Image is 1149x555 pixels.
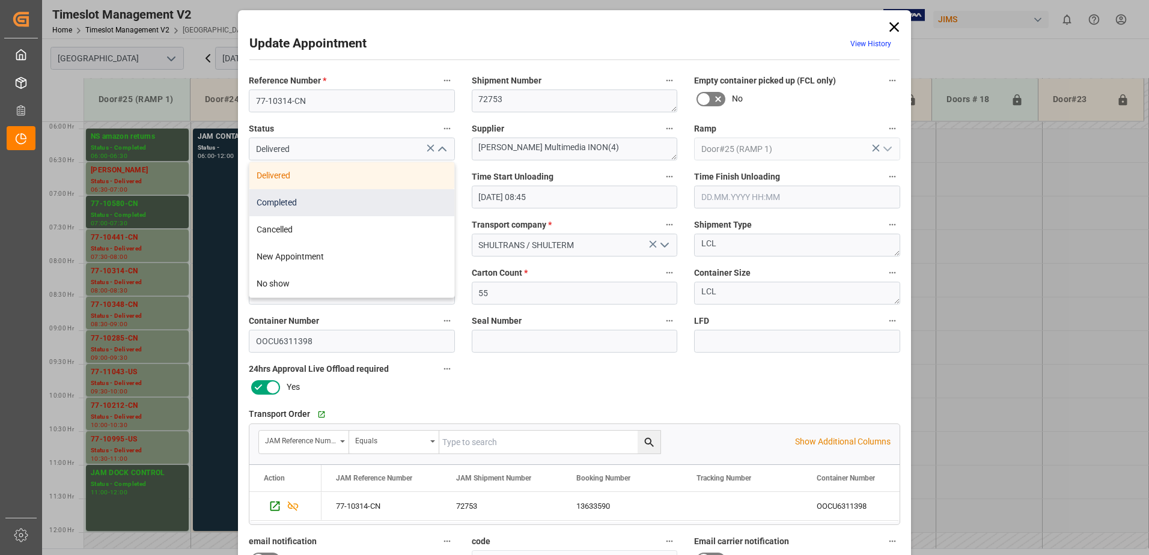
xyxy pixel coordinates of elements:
button: email notification [439,533,455,549]
span: Time Finish Unloading [694,171,780,183]
button: Reference Number * [439,73,455,88]
button: open menu [655,236,673,255]
button: Email carrier notification [885,533,900,549]
span: Container Number [817,474,875,482]
span: Tracking Number [696,474,751,482]
span: code [472,535,490,548]
span: Time Start Unloading [472,171,553,183]
button: Status [439,121,455,136]
span: Container Size [694,267,751,279]
input: Type to search [439,431,660,453]
input: DD.MM.YYYY HH:MM [472,186,678,208]
button: Seal Number [662,313,677,329]
span: LFD [694,315,709,327]
span: Shipment Type [694,219,752,231]
textarea: [PERSON_NAME] Multimedia INON(4) [472,138,678,160]
button: Supplier [662,121,677,136]
input: Type to search/select [249,138,455,160]
textarea: LCL [694,234,900,256]
textarea: LCL [694,282,900,305]
div: 13633590 [562,492,682,520]
button: Empty container picked up (FCL only) [885,73,900,88]
div: Completed [249,189,454,216]
span: Empty container picked up (FCL only) [694,74,836,87]
div: 77-10314-CN [322,492,442,520]
a: View History [850,40,891,48]
span: Status [249,123,274,135]
input: Type to search/select [694,138,900,160]
button: code [662,533,677,549]
button: Time Finish Unloading [885,169,900,184]
button: Container Size [885,265,900,281]
div: Equals [355,432,426,446]
span: JAM Shipment Number [456,474,531,482]
button: LFD [885,313,900,329]
div: Delivered [249,162,454,189]
button: Time Start Unloading [662,169,677,184]
p: Show Additional Columns [795,435,891,448]
div: JAM Reference Number [265,432,336,446]
input: DD.MM.YYYY HH:MM [694,186,900,208]
span: Shipment Number [472,74,541,87]
div: Cancelled [249,216,454,243]
button: Transport company * [662,217,677,232]
button: close menu [432,140,450,159]
span: Transport company [472,219,552,231]
span: email notification [249,535,317,548]
button: Ramp [885,121,900,136]
span: Seal Number [472,315,522,327]
button: open menu [877,140,895,159]
div: Press SPACE to select this row. [249,492,322,521]
span: Supplier [472,123,504,135]
textarea: 72753 [472,89,678,112]
span: No [732,92,743,105]
span: Reference Number [249,74,326,87]
button: open menu [349,431,439,453]
span: 24hrs Approval Live Offload required [249,363,389,375]
div: 72753 [442,492,562,520]
span: Carton Count [472,267,528,279]
div: Action [264,474,285,482]
button: Container Number [439,313,455,329]
button: Shipment Number [662,73,677,88]
span: JAM Reference Number [336,474,412,482]
span: Ramp [694,123,716,135]
h2: Update Appointment [249,34,367,53]
span: Container Number [249,315,319,327]
span: Booking Number [576,474,630,482]
button: 24hrs Approval Live Offload required [439,361,455,377]
div: No show [249,270,454,297]
button: Shipment Type [885,217,900,232]
button: open menu [259,431,349,453]
div: OOCU6311398 [802,492,922,520]
span: Yes [287,381,300,393]
button: Carton Count * [662,265,677,281]
span: Transport Order [249,408,310,420]
button: search button [638,431,660,453]
div: New Appointment [249,243,454,270]
span: Email carrier notification [694,535,789,548]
